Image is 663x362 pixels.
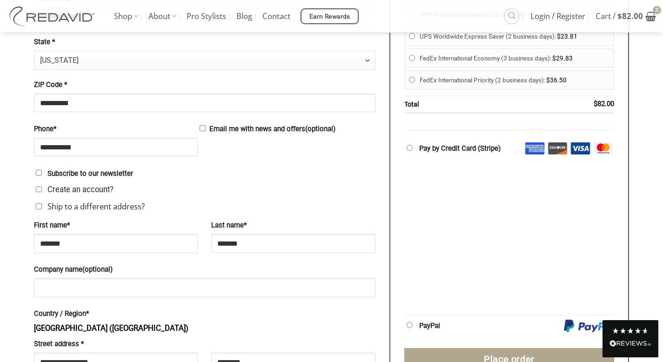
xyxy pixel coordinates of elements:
input: Create an account? [36,186,42,192]
span: (optional) [305,125,335,133]
bdi: 82.00 [617,11,643,21]
span: Cart / [596,5,643,28]
label: Pay by Credit Card (Stripe) [419,144,501,153]
span: $ [594,100,597,108]
label: UPS Worldwide Express Saver (2 business days): [420,29,610,44]
label: Street address [34,339,198,350]
label: State [34,37,375,48]
img: REDAVID Salon Products | United States [7,7,100,26]
label: First name [34,220,198,231]
label: Email me with news and offers [34,124,375,135]
span: Login / Register [530,5,585,28]
img: PayPal [564,320,615,333]
div: Read All Reviews [609,338,651,350]
img: REVIEWS.io [609,340,651,347]
span: Ship to a different address? [47,201,145,212]
span: Arizona [40,51,364,70]
span: $ [552,55,556,62]
span: (optional) [82,265,113,274]
span: State [34,51,375,69]
label: ZIP Code [34,80,375,91]
input: Subscribe to our newsletter [36,170,42,176]
label: FedEx International Economy (3 business days): [420,51,610,66]
input: Email me with news and offers(optional) [200,125,206,131]
label: FedEx International Priority (2 business days): [420,73,610,87]
img: Visa [570,142,590,154]
img: Discover [548,142,568,154]
span: Earn Rewards [309,12,350,22]
label: Phone [34,124,198,135]
bdi: 23.81 [557,33,577,40]
img: Amex [525,142,545,154]
span: $ [617,11,622,21]
a: Earn Rewards [301,8,359,24]
bdi: 36.50 [546,77,567,84]
bdi: 82.00 [594,100,614,108]
iframe: Secure payment input frame [402,154,613,304]
span: Create an account? [47,185,114,194]
span: Subscribe to our newsletter [47,169,133,178]
bdi: 29.83 [552,55,573,62]
div: 4.9 Stars [612,327,649,335]
strong: [GEOGRAPHIC_DATA] ([GEOGRAPHIC_DATA]) [34,324,188,333]
label: Last name [211,220,375,231]
input: Ship to a different address? [36,203,42,209]
span: $ [557,33,561,40]
div: Read All Reviews [603,320,658,357]
label: Company name [34,264,375,275]
th: Total [404,96,556,114]
label: Country / Region [34,308,375,320]
a: Search [504,8,519,24]
img: Mastercard [593,142,613,154]
span: $ [546,77,550,84]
